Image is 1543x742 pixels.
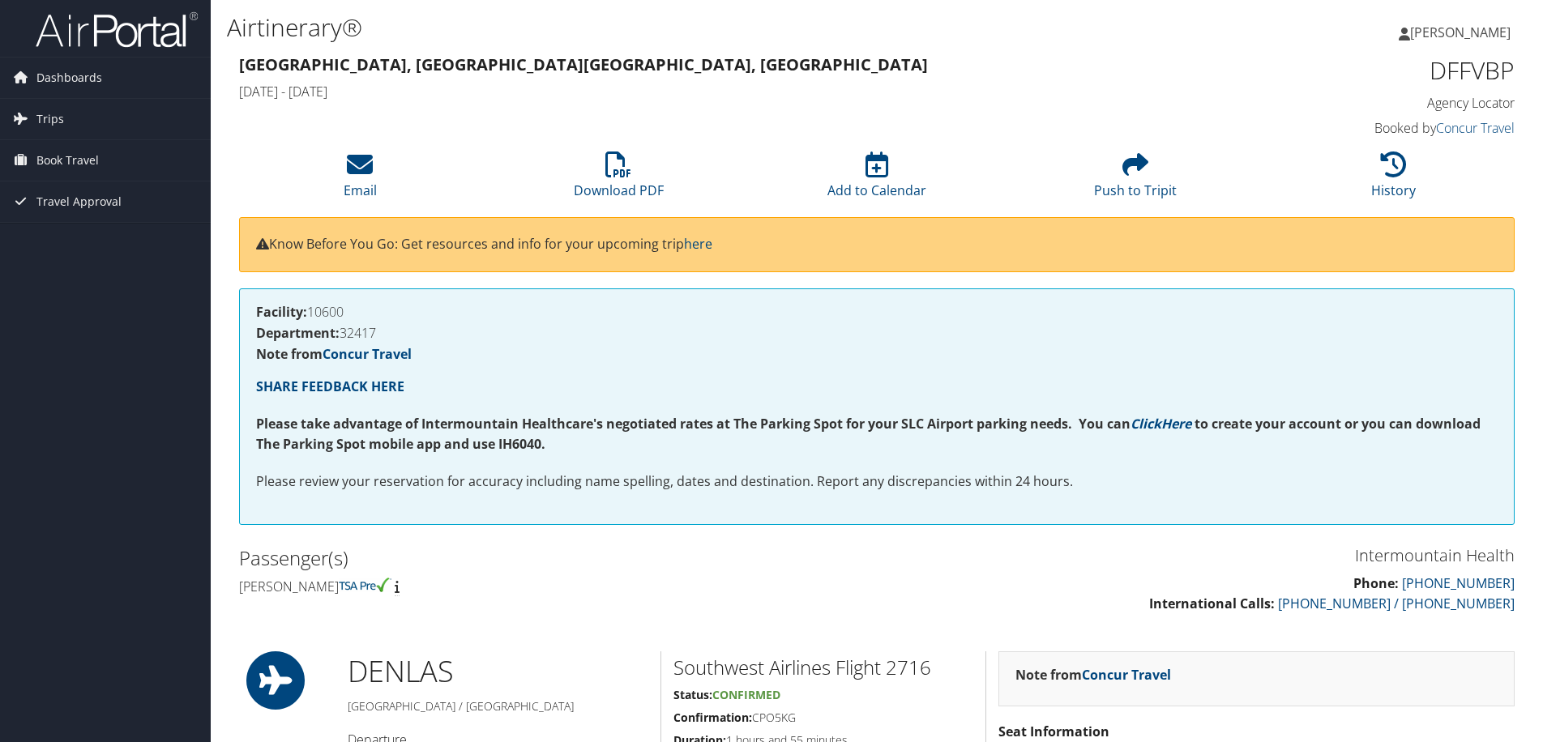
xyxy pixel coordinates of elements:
a: [PHONE_NUMBER] / [PHONE_NUMBER] [1278,595,1515,612]
span: [PERSON_NAME] [1410,23,1511,41]
h1: Airtinerary® [227,11,1093,45]
a: Concur Travel [1436,119,1515,137]
h4: [DATE] - [DATE] [239,83,1190,100]
a: Click [1131,415,1161,433]
span: Trips [36,99,64,139]
h3: Intermountain Health [889,544,1515,567]
a: Concur Travel [1082,666,1171,684]
a: Download PDF [574,160,664,199]
a: Concur Travel [323,345,412,363]
p: Know Before You Go: Get resources and info for your upcoming trip [256,234,1498,255]
h4: 32417 [256,326,1498,339]
a: History [1371,160,1416,199]
h2: Passenger(s) [239,544,865,572]
strong: Status: [673,687,712,702]
strong: Seat Information [998,723,1109,740]
h5: CPO5KG [673,710,973,726]
strong: Confirmation: [673,710,752,725]
strong: [GEOGRAPHIC_DATA], [GEOGRAPHIC_DATA] [GEOGRAPHIC_DATA], [GEOGRAPHIC_DATA] [239,53,928,75]
a: Here [1161,415,1191,433]
h5: [GEOGRAPHIC_DATA] / [GEOGRAPHIC_DATA] [348,698,648,714]
h2: Southwest Airlines Flight 2716 [673,654,973,681]
h4: Booked by [1214,119,1515,137]
span: Travel Approval [36,181,122,222]
a: [PHONE_NUMBER] [1402,574,1515,592]
strong: Note from [1015,666,1171,684]
span: Book Travel [36,140,99,181]
img: airportal-logo.png [36,11,198,49]
strong: Please take advantage of Intermountain Healthcare's negotiated rates at The Parking Spot for your... [256,415,1131,433]
a: Add to Calendar [827,160,926,199]
p: Please review your reservation for accuracy including name spelling, dates and destination. Repor... [256,471,1498,493]
a: SHARE FEEDBACK HERE [256,377,404,395]
h4: [PERSON_NAME] [239,578,865,595]
strong: Facility: [256,303,307,321]
strong: Phone: [1353,574,1399,592]
a: Email [344,160,377,199]
h1: DFFVBP [1214,53,1515,87]
h4: Agency Locator [1214,94,1515,112]
strong: Note from [256,345,412,363]
span: Dashboards [36,58,102,98]
span: Confirmed [712,687,780,702]
h4: 10600 [256,305,1498,318]
strong: Department: [256,324,340,342]
h1: DEN LAS [348,651,648,692]
a: Push to Tripit [1094,160,1177,199]
a: here [684,235,712,253]
a: [PERSON_NAME] [1399,8,1527,57]
img: tsa-precheck.png [339,578,391,592]
strong: International Calls: [1149,595,1275,612]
